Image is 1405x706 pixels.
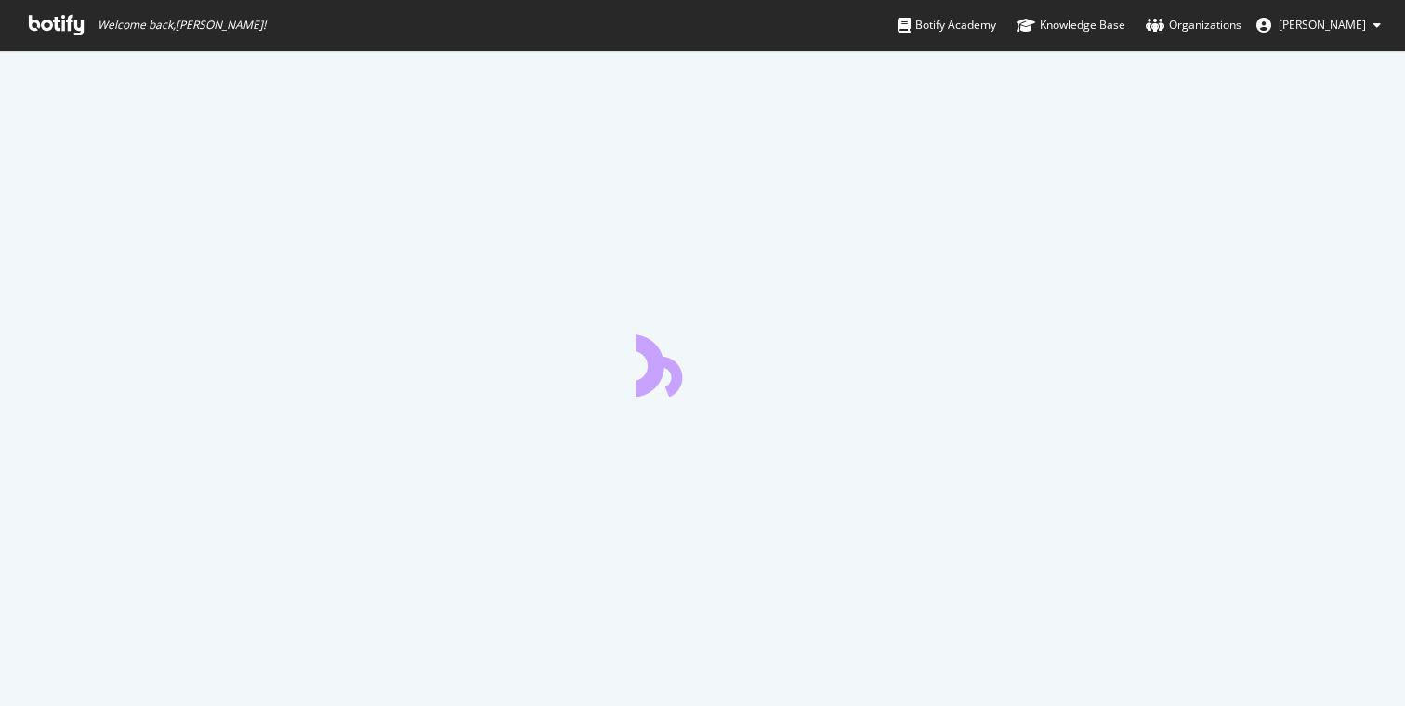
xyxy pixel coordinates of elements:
span: Thibaud Collignon [1279,17,1366,33]
div: Knowledge Base [1017,16,1125,34]
div: animation [636,330,769,397]
span: Welcome back, [PERSON_NAME] ! [98,18,266,33]
button: [PERSON_NAME] [1241,10,1396,40]
div: Botify Academy [898,16,996,34]
div: Organizations [1146,16,1241,34]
